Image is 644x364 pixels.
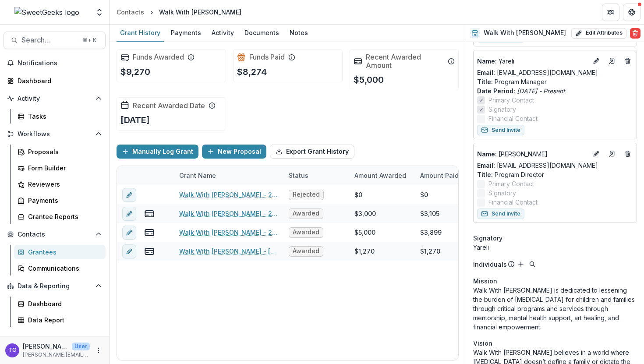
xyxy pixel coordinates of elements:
[174,171,221,180] div: Grant Name
[477,209,524,219] button: Send Invite
[122,226,136,240] button: edit
[18,76,99,85] div: Dashboard
[591,56,602,66] button: Edit
[354,190,362,199] div: $0
[14,145,106,159] a: Proposals
[117,7,144,17] div: Contacts
[623,148,633,159] button: Deletes
[477,149,587,159] a: Name: [PERSON_NAME]
[14,161,106,175] a: Form Builder
[354,73,384,86] p: $5,000
[179,247,278,256] a: Walk With [PERSON_NAME] - [DATE]
[605,147,619,161] a: Go to contact
[14,313,106,327] a: Data Report
[420,171,459,180] p: Amount Paid
[208,25,237,42] a: Activity
[122,244,136,258] button: edit
[477,125,524,135] button: Send Invite
[477,57,587,66] p: Yareli
[28,180,99,189] div: Reviewers
[477,161,598,170] a: Email: [EMAIL_ADDRESS][DOMAIN_NAME]
[237,65,267,78] p: $8,274
[23,342,68,351] p: [PERSON_NAME]
[420,190,428,199] div: $0
[571,28,626,39] button: Edit Attributes
[293,210,319,217] span: Awarded
[117,25,164,42] a: Grant History
[477,57,587,66] a: Name: Yareli
[477,69,495,76] span: Email:
[179,209,278,218] a: Walk With [PERSON_NAME] - 2024 - Sweet Geeks Foundation [MEDICAL_DATA] Relief - Financial Relief ...
[113,6,148,18] a: Contacts
[605,54,619,68] a: Go to contact
[208,26,237,39] div: Activity
[14,177,106,191] a: Reviewers
[286,26,311,39] div: Notes
[477,68,598,77] a: Email: [EMAIL_ADDRESS][DOMAIN_NAME]
[477,57,497,65] span: Name :
[202,145,266,159] button: New Proposal
[4,32,106,49] button: Search...
[488,198,538,207] span: Financial Contact
[420,228,442,237] div: $3,899
[415,166,481,185] div: Amount Paid
[270,145,354,159] button: Export Grant History
[349,171,411,180] div: Amount Awarded
[14,109,106,124] a: Tasks
[18,283,92,290] span: Data & Reporting
[18,95,92,102] span: Activity
[117,145,198,159] button: Manually Log Grant
[293,191,320,198] span: Rejected
[28,112,99,121] div: Tasks
[8,347,17,353] div: Theresa Gartland
[14,209,106,224] a: Grantee Reports
[354,247,375,256] div: $1,270
[488,114,538,123] span: Financial Contact
[144,246,155,257] button: view-payments
[179,190,278,199] a: Walk With [PERSON_NAME] - 2025 - Sweet Geeks Foundation Grant Application
[174,166,283,185] div: Grant Name
[4,92,106,106] button: Open Activity
[14,261,106,276] a: Communications
[516,259,526,269] button: Add
[167,26,205,39] div: Payments
[72,343,90,350] p: User
[293,247,319,255] span: Awarded
[477,150,497,158] span: Name :
[93,345,104,356] button: More
[117,26,164,39] div: Grant History
[477,78,493,85] span: Title :
[4,74,106,88] a: Dashboard
[28,247,99,257] div: Grantees
[477,162,495,169] span: Email:
[28,163,99,173] div: Form Builder
[179,228,278,237] a: Walk With [PERSON_NAME] - 2024 - Sweet Geeks Foundation [MEDICAL_DATA] Relief - Experience Grant ...
[477,149,587,159] p: [PERSON_NAME]
[4,127,106,141] button: Open Workflows
[249,53,285,61] h2: Funds Paid
[28,212,99,221] div: Grantee Reports
[4,227,106,241] button: Open Contacts
[473,286,637,332] p: Walk With [PERSON_NAME] is dedicated to lessening the burden of [MEDICAL_DATA] for children and f...
[28,264,99,273] div: Communications
[133,102,205,110] h2: Recent Awarded Date
[473,260,507,269] p: Individuals
[14,245,106,259] a: Grantees
[366,53,445,70] h2: Recent Awarded Amount
[477,87,515,95] span: Date Period :
[477,170,633,179] p: Program Director
[120,65,150,78] p: $9,270
[21,36,77,44] span: Search...
[283,166,349,185] div: Status
[120,113,150,127] p: [DATE]
[473,339,492,348] span: Vision
[133,53,184,61] h2: Funds Awarded
[488,95,534,105] span: Primary Contact
[473,276,497,286] span: Mission
[14,193,106,208] a: Payments
[144,227,155,238] button: view-payments
[517,87,565,95] i: [DATE] - Present
[18,60,102,67] span: Notifications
